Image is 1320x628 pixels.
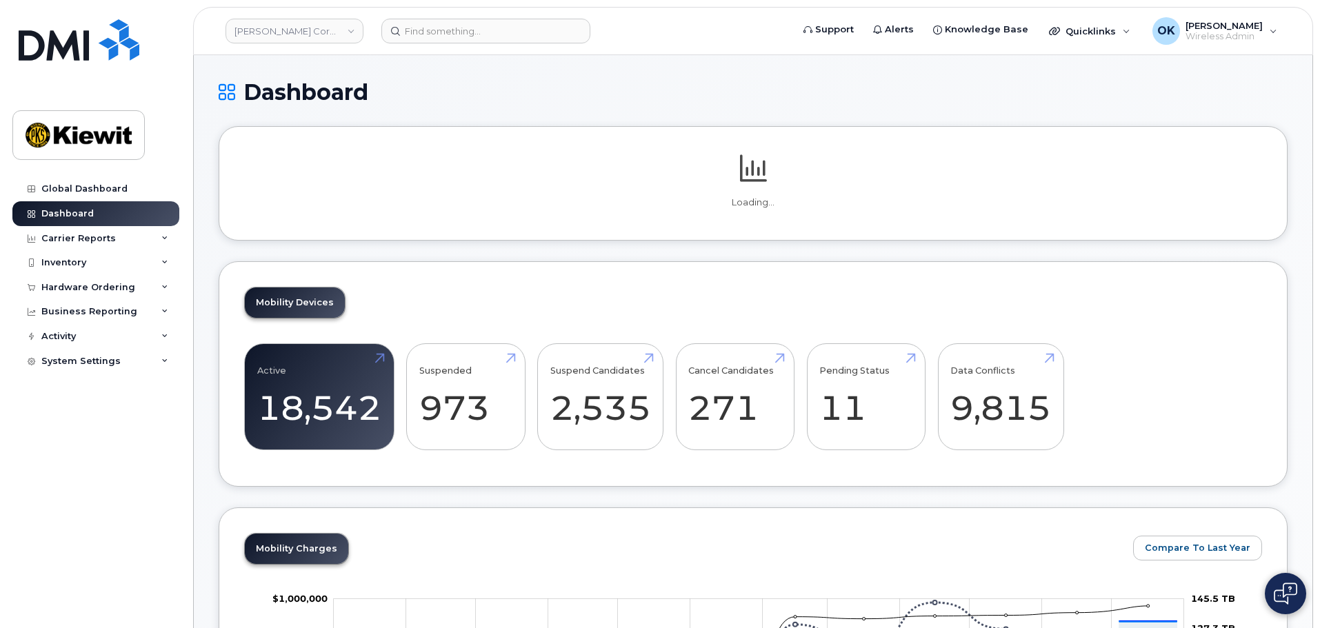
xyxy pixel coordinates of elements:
[550,352,651,443] a: Suspend Candidates 2,535
[245,287,345,318] a: Mobility Devices
[688,352,781,443] a: Cancel Candidates 271
[272,593,328,604] tspan: $1,000,000
[272,593,328,604] g: $0
[257,352,381,443] a: Active 18,542
[1145,541,1250,554] span: Compare To Last Year
[245,534,348,564] a: Mobility Charges
[244,196,1262,209] p: Loading...
[950,352,1051,443] a: Data Conflicts 9,815
[1133,536,1262,560] button: Compare To Last Year
[1191,593,1235,604] tspan: 145.5 TB
[819,352,912,443] a: Pending Status 11
[419,352,512,443] a: Suspended 973
[1274,583,1297,605] img: Open chat
[219,80,1288,104] h1: Dashboard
